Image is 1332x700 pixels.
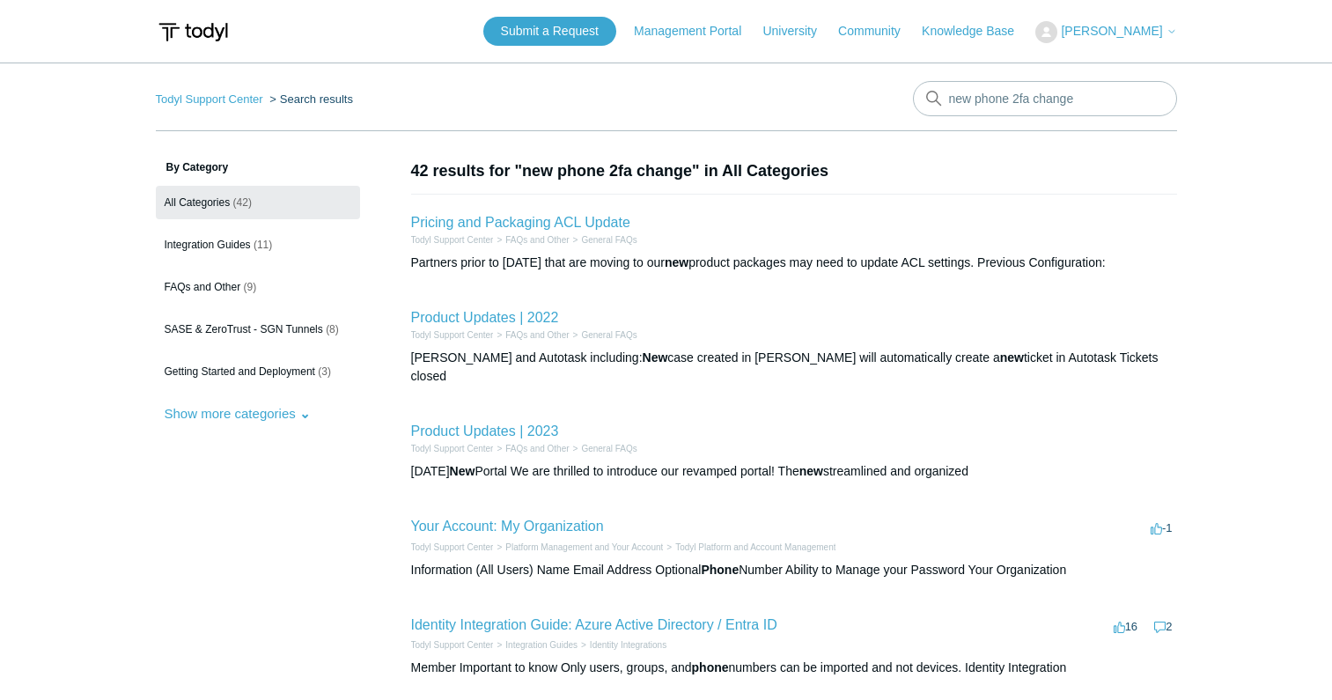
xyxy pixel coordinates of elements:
em: new [1000,350,1024,365]
h1: 42 results for "new phone 2fa change" in All Categories [411,159,1177,183]
button: Show more categories [156,397,320,430]
div: [PERSON_NAME] and Autotask including: case created in [PERSON_NAME] will automatically create a t... [411,349,1177,386]
span: Integration Guides [165,239,251,251]
span: (42) [233,196,252,209]
span: (8) [326,323,339,335]
a: Todyl Support Center [411,235,494,245]
li: Todyl Support Center [411,328,494,342]
a: FAQs and Other [505,444,569,453]
a: Product Updates | 2023 [411,424,559,438]
a: Your Account: My Organization [411,519,604,534]
a: Todyl Support Center [411,330,494,340]
em: new [665,255,688,269]
span: 2 [1154,620,1172,633]
li: Todyl Support Center [411,541,494,554]
li: Integration Guides [493,638,578,652]
div: Member Important to know Only users, groups, and numbers can be imported and not devices. Identit... [411,659,1177,677]
a: FAQs and Other [505,235,569,245]
li: Platform Management and Your Account [493,541,663,554]
h3: By Category [156,159,360,175]
span: (3) [318,365,331,378]
a: FAQs and Other (9) [156,270,360,304]
em: Phone [701,563,739,577]
a: Todyl Support Center [411,640,494,650]
a: Identity Integrations [590,640,666,650]
a: Integration Guides [505,640,578,650]
img: Todyl Support Center Help Center home page [156,16,231,48]
li: Todyl Platform and Account Management [663,541,835,554]
li: Todyl Support Center [411,233,494,247]
a: General FAQs [581,330,637,340]
a: All Categories (42) [156,186,360,219]
a: FAQs and Other [505,330,569,340]
a: Management Portal [634,22,759,41]
a: Submit a Request [483,17,616,46]
button: [PERSON_NAME] [1035,21,1176,43]
a: Todyl Support Center [411,542,494,552]
em: phone [692,660,729,674]
a: Pricing and Packaging ACL Update [411,215,630,230]
div: [DATE] Portal We are thrilled to introduce our revamped portal! The streamlined and organized [411,462,1177,481]
a: General FAQs [581,444,637,453]
li: Todyl Support Center [411,442,494,455]
li: General FAQs [570,442,637,455]
em: New [450,464,475,478]
a: Todyl Support Center [411,444,494,453]
a: Todyl Platform and Account Management [675,542,835,552]
li: FAQs and Other [493,328,569,342]
li: General FAQs [570,328,637,342]
li: Todyl Support Center [411,638,494,652]
a: Platform Management and Your Account [505,542,663,552]
span: -1 [1151,521,1173,534]
span: Getting Started and Deployment [165,365,315,378]
a: Identity Integration Guide: Azure Active Directory / Entra ID [411,617,777,632]
li: FAQs and Other [493,233,569,247]
div: Information (All Users) Name Email Address Optional Number Ability to Manage your Password Your O... [411,561,1177,579]
a: Todyl Support Center [156,92,263,106]
li: Identity Integrations [578,638,666,652]
a: Getting Started and Deployment (3) [156,355,360,388]
input: Search [913,81,1177,116]
li: General FAQs [570,233,637,247]
li: Todyl Support Center [156,92,267,106]
a: Integration Guides (11) [156,228,360,262]
li: FAQs and Other [493,442,569,455]
span: All Categories [165,196,231,209]
div: Partners prior to [DATE] that are moving to our product packages may need to update ACL settings.... [411,254,1177,272]
a: Knowledge Base [922,22,1032,41]
em: new [799,464,823,478]
a: SASE & ZeroTrust - SGN Tunnels (8) [156,313,360,346]
span: (9) [244,281,257,293]
a: University [762,22,834,41]
span: [PERSON_NAME] [1061,24,1162,38]
em: New [643,350,668,365]
span: FAQs and Other [165,281,241,293]
a: Community [838,22,918,41]
span: (11) [254,239,272,251]
a: General FAQs [581,235,637,245]
span: SASE & ZeroTrust - SGN Tunnels [165,323,323,335]
li: Search results [266,92,353,106]
a: Product Updates | 2022 [411,310,559,325]
span: 16 [1114,620,1137,633]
